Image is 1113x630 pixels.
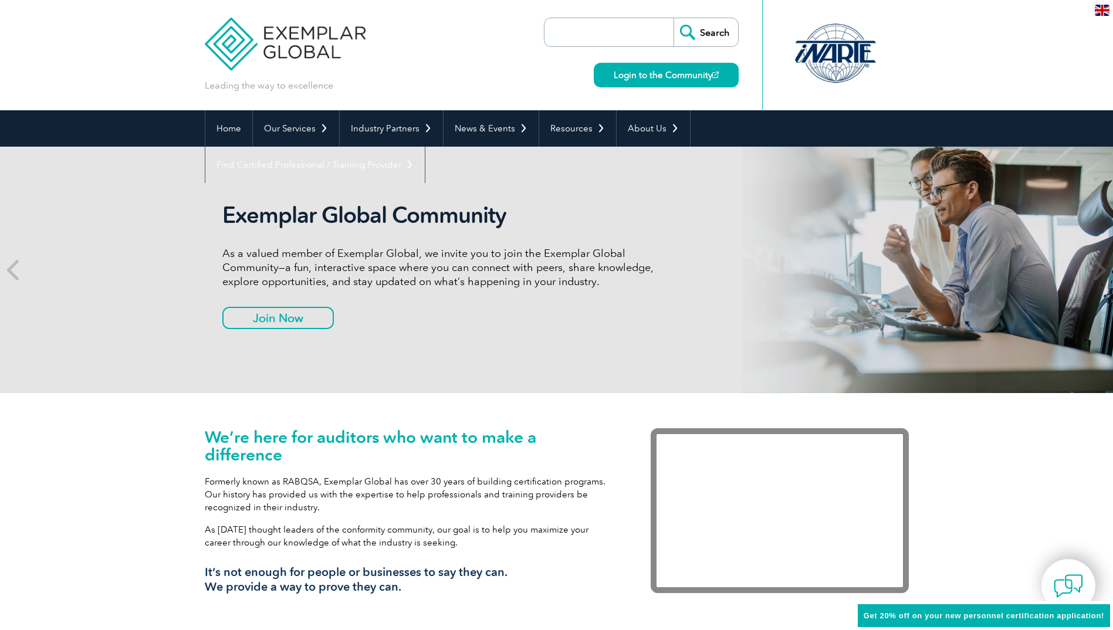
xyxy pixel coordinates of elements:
[1095,5,1109,16] img: en
[674,18,738,46] input: Search
[205,565,615,594] h3: It’s not enough for people or businesses to say they can. We provide a way to prove they can.
[205,475,615,514] p: Formerly known as RABQSA, Exemplar Global has over 30 years of building certification programs. O...
[594,63,739,87] a: Login to the Community
[222,307,334,329] a: Join Now
[1054,571,1083,601] img: contact-chat.png
[444,110,539,147] a: News & Events
[617,110,690,147] a: About Us
[340,110,443,147] a: Industry Partners
[864,611,1104,620] span: Get 20% off on your new personnel certification application!
[205,523,615,549] p: As [DATE] thought leaders of the conformity community, our goal is to help you maximize your care...
[205,428,615,463] h1: We’re here for auditors who want to make a difference
[222,202,662,229] h2: Exemplar Global Community
[222,246,662,289] p: As a valued member of Exemplar Global, we invite you to join the Exemplar Global Community—a fun,...
[712,72,719,78] img: open_square.png
[205,110,252,147] a: Home
[651,428,909,593] iframe: Exemplar Global: Working together to make a difference
[539,110,616,147] a: Resources
[205,147,425,183] a: Find Certified Professional / Training Provider
[253,110,339,147] a: Our Services
[205,79,333,92] p: Leading the way to excellence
